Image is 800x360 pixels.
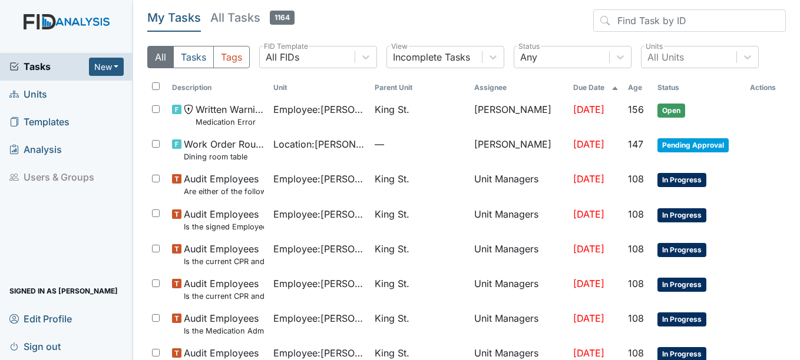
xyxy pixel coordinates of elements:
td: Unit Managers [470,272,569,306]
th: Actions [745,78,786,98]
span: Employee : [PERSON_NAME] [273,102,365,116]
span: [DATE] [573,208,604,220]
span: Employee : [PERSON_NAME] [273,172,365,186]
span: 108 [628,312,644,324]
span: 147 [628,138,643,150]
span: Pending Approval [657,138,729,152]
th: Toggle SortBy [568,78,623,98]
a: Tasks [9,59,89,74]
span: Written Warning Medication Error [196,102,264,128]
td: Unit Managers [470,202,569,237]
span: Location : [PERSON_NAME] [273,137,365,151]
span: [DATE] [573,138,604,150]
span: In Progress [657,243,706,257]
span: Employee : [PERSON_NAME], Uniququa [273,276,365,291]
span: — [375,137,465,151]
small: Is the current CPR and First Aid Training Certificate found in the file(2 years)? [184,291,264,302]
span: Sign out [9,337,61,355]
button: All [147,46,174,68]
span: 108 [628,278,644,289]
td: [PERSON_NAME] [470,132,569,167]
small: Is the signed Employee Confidentiality Agreement in the file (HIPPA)? [184,221,264,232]
button: Tasks [173,46,214,68]
span: [DATE] [573,104,604,115]
span: Audit Employees Is the current CPR and First Aid Training Certificate found in the file(2 years)? [184,242,264,267]
span: [DATE] [573,243,604,255]
span: King St. [375,346,409,360]
td: [PERSON_NAME] [470,98,569,132]
th: Assignee [470,78,569,98]
span: King St. [375,311,409,325]
small: Is the current CPR and First Aid Training Certificate found in the file(2 years)? [184,256,264,267]
th: Toggle SortBy [370,78,470,98]
div: Incomplete Tasks [393,50,470,64]
span: Work Order Routine Dining room table [184,137,264,162]
span: Audit Employees Are either of the following in the file? "Consumer Report Release Forms" and the ... [184,172,264,197]
span: 108 [628,243,644,255]
h5: My Tasks [147,9,201,26]
th: Toggle SortBy [269,78,370,98]
span: 108 [628,347,644,359]
span: In Progress [657,173,706,187]
span: Edit Profile [9,309,72,328]
small: Medication Error [196,116,264,128]
span: [DATE] [573,173,604,185]
span: Employee : [PERSON_NAME] [273,242,365,256]
span: Audit Employees Is the current CPR and First Aid Training Certificate found in the file(2 years)? [184,276,264,302]
span: Employee : [PERSON_NAME], Uniququa [273,311,365,325]
th: Toggle SortBy [623,78,652,98]
span: King St. [375,207,409,221]
small: Are either of the following in the file? "Consumer Report Release Forms" and the "MVR Disclosure ... [184,186,264,197]
span: Units [9,85,47,104]
span: [DATE] [573,278,604,289]
h5: All Tasks [210,9,295,26]
span: King St. [375,102,409,116]
span: [DATE] [573,312,604,324]
span: King St. [375,242,409,256]
span: Open [657,104,685,118]
input: Find Task by ID [593,9,786,32]
small: Is the Medication Administration certificate found in the file? [184,325,264,336]
small: Dining room table [184,151,264,162]
span: Employee : [PERSON_NAME] [273,207,365,221]
span: [DATE] [573,347,604,359]
td: Unit Managers [470,167,569,202]
span: Audit Employees Is the signed Employee Confidentiality Agreement in the file (HIPPA)? [184,207,264,232]
input: Toggle All Rows Selected [152,82,160,90]
td: Unit Managers [470,237,569,272]
span: 108 [628,173,644,185]
span: 1164 [270,11,295,25]
span: In Progress [657,312,706,326]
span: 156 [628,104,644,115]
button: Tags [213,46,250,68]
span: King St. [375,172,409,186]
div: Type filter [147,46,250,68]
button: New [89,58,124,76]
span: Audit Employees Is the Medication Administration certificate found in the file? [184,311,264,336]
div: Any [520,50,537,64]
span: Templates [9,113,70,131]
div: All Units [647,50,684,64]
span: In Progress [657,278,706,292]
th: Toggle SortBy [653,78,745,98]
td: Unit Managers [470,306,569,341]
span: King St. [375,276,409,291]
span: In Progress [657,208,706,222]
span: Analysis [9,141,62,159]
span: Signed in as [PERSON_NAME] [9,282,118,300]
th: Toggle SortBy [167,78,269,98]
span: Employee : [PERSON_NAME], Uniququa [273,346,365,360]
span: 108 [628,208,644,220]
div: All FIDs [266,50,299,64]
